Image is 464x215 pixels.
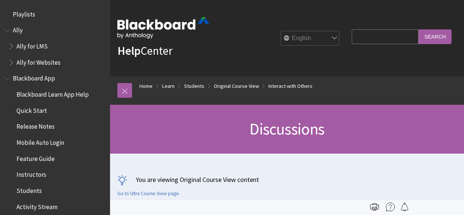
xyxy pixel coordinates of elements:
p: You are viewing Original Course View content [117,175,457,184]
select: Site Language Selector [281,31,340,46]
a: Go to Ultra Course View page. [117,190,180,197]
img: Print [370,203,379,211]
span: Release Notes [17,121,55,130]
span: Blackboard App [13,72,55,82]
img: More help [386,203,395,211]
strong: Help [117,43,140,58]
img: Blackboard by Anthology [117,17,209,39]
img: Follow this page [400,203,409,211]
input: Search [419,29,452,44]
span: Feature Guide [17,153,55,162]
span: Ally for LMS [17,40,48,50]
nav: Book outline for Playlists [4,8,106,21]
span: Mobile Auto Login [17,136,64,146]
span: Instructors [17,169,46,179]
a: Students [184,82,204,91]
span: Ally for Websites [17,56,61,66]
span: Students [17,184,42,194]
span: Discussions [249,119,324,139]
a: Interact with Others [268,82,313,91]
nav: Book outline for Anthology Ally Help [4,24,106,69]
span: Blackboard Learn App Help [17,88,89,98]
a: HelpCenter [117,43,172,58]
a: Learn [162,82,175,91]
span: Ally [13,24,23,34]
span: Playlists [13,8,35,18]
a: Original Course View [214,82,259,91]
a: Home [139,82,153,91]
span: Activity Stream [17,201,58,211]
span: Quick Start [17,104,47,114]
